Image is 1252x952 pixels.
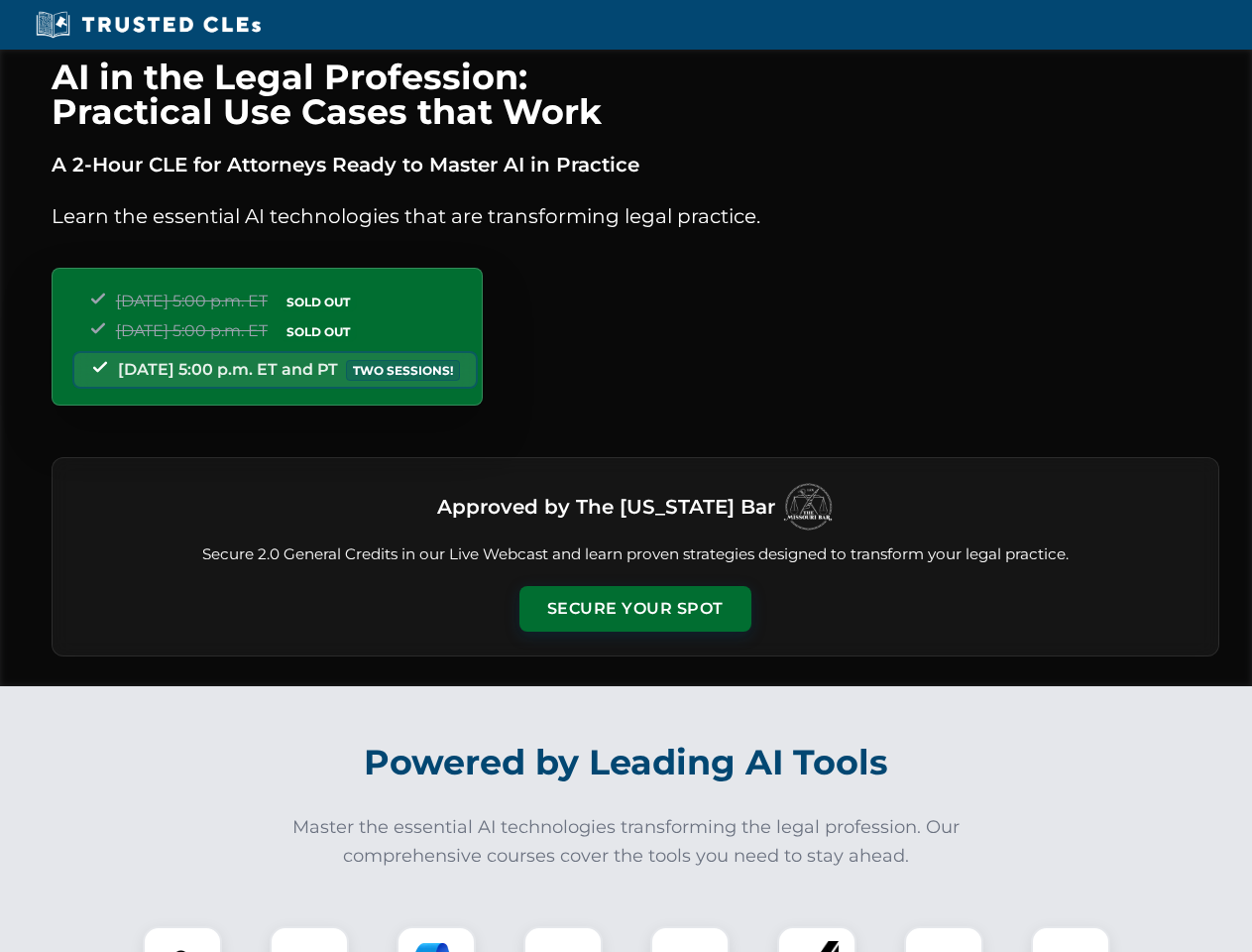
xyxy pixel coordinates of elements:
[30,10,267,40] img: Trusted CLEs
[783,482,833,532] img: Logo
[52,200,1219,232] p: Learn the essential AI technologies that are transforming legal practice.
[280,292,357,312] span: SOLD OUT
[76,543,1195,566] p: Secure 2.0 General Credits in our Live Webcast and learn proven strategies designed to transform ...
[280,813,973,871] p: Master the essential AI technologies transforming the legal profession. Our comprehensive courses...
[77,728,1176,797] h2: Powered by Leading AI Tools
[52,59,1219,129] h1: AI in the Legal Profession: Practical Use Cases that Work
[52,149,1219,180] p: A 2-Hour CLE for Attorneys Ready to Master AI in Practice
[280,321,357,342] span: SOLD OUT
[519,586,751,632] button: Secure Your Spot
[116,292,268,310] span: [DATE] 5:00 p.m. ET
[116,321,268,340] span: [DATE] 5:00 p.m. ET
[437,489,775,525] h3: Approved by The [US_STATE] Bar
